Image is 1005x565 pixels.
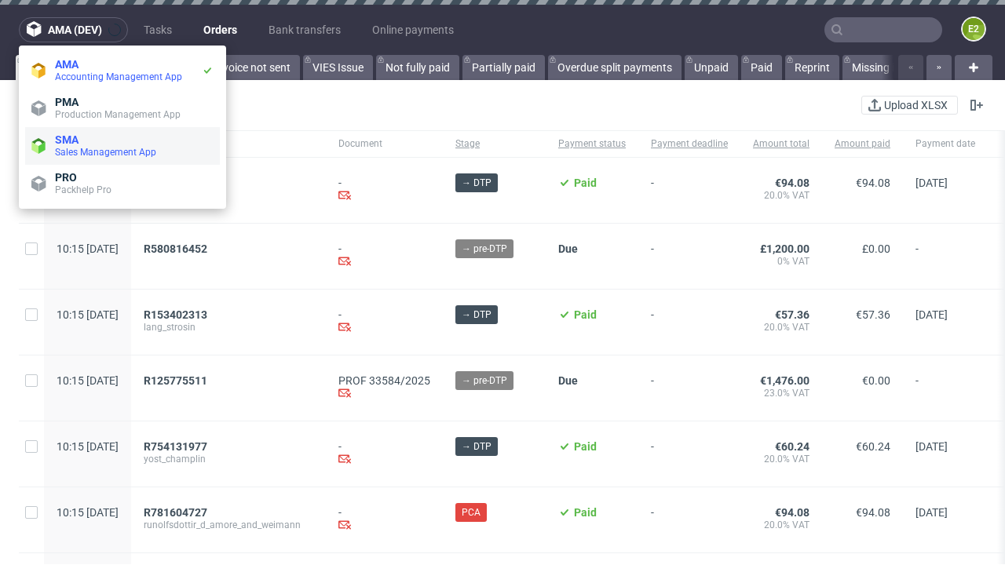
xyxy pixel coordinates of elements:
[651,137,728,151] span: Payment deadline
[16,55,60,80] a: All
[856,506,890,519] span: €94.08
[55,171,77,184] span: PRO
[856,440,890,453] span: €60.24
[55,147,156,158] span: Sales Management App
[462,439,492,454] span: → DTP
[558,242,578,255] span: Due
[57,308,119,321] span: 10:15 [DATE]
[862,242,890,255] span: £0.00
[144,242,210,255] a: R580816452
[259,17,350,42] a: Bank transfers
[55,71,182,82] span: Accounting Management App
[842,55,935,80] a: Missing invoice
[25,127,220,165] a: SMASales Management App
[144,506,207,519] span: R781604727
[548,55,682,80] a: Overdue split payments
[835,137,890,151] span: Amount paid
[144,189,313,202] span: berge_hagenes
[651,374,728,402] span: -
[753,519,809,531] span: 20.0% VAT
[462,55,545,80] a: Partially paid
[144,308,210,321] a: R153402313
[338,308,430,336] div: -
[574,308,597,321] span: Paid
[194,17,247,42] a: Orders
[144,374,207,387] span: R125775511
[455,137,533,151] span: Stage
[862,374,890,387] span: €0.00
[144,374,210,387] a: R125775511
[144,506,210,519] a: R781604727
[785,55,839,80] a: Reprint
[574,177,597,189] span: Paid
[651,506,728,534] span: -
[363,17,463,42] a: Online payments
[753,189,809,202] span: 20.0% VAT
[338,177,430,204] div: -
[558,137,626,151] span: Payment status
[144,440,210,453] a: R754131977
[856,308,890,321] span: €57.36
[685,55,738,80] a: Unpaid
[462,505,481,519] span: PCA
[856,177,890,189] span: €94.08
[753,387,809,399] span: 23.0% VAT
[861,96,958,115] button: Upload XLSX
[753,137,809,151] span: Amount total
[881,100,951,111] span: Upload XLSX
[753,453,809,465] span: 20.0% VAT
[915,374,975,402] span: -
[775,506,809,519] span: €94.08
[915,177,948,189] span: [DATE]
[55,133,79,146] span: SMA
[338,506,430,534] div: -
[574,506,597,519] span: Paid
[651,308,728,336] span: -
[25,165,220,202] a: PROPackhelp Pro
[48,24,102,35] span: ama (dev)
[57,374,119,387] span: 10:15 [DATE]
[760,242,809,255] span: £1,200.00
[915,308,948,321] span: [DATE]
[55,96,79,108] span: PMA
[144,519,313,531] span: runolfsdottir_d_amore_and_weimann
[915,137,975,151] span: Payment date
[25,89,220,127] a: PMAProduction Management App
[775,308,809,321] span: €57.36
[55,109,181,120] span: Production Management App
[338,440,430,468] div: -
[741,55,782,80] a: Paid
[144,440,207,453] span: R754131977
[338,137,430,151] span: Document
[462,176,492,190] span: → DTP
[651,177,728,204] span: -
[134,17,181,42] a: Tasks
[57,242,119,255] span: 10:15 [DATE]
[651,242,728,270] span: -
[55,184,111,195] span: Packhelp Pro
[57,440,119,453] span: 10:15 [DATE]
[462,242,507,256] span: → pre-DTP
[204,55,300,80] a: Invoice not sent
[775,177,809,189] span: €94.08
[915,506,948,519] span: [DATE]
[57,506,119,519] span: 10:15 [DATE]
[760,374,809,387] span: €1,476.00
[915,242,975,270] span: -
[144,242,207,255] span: R580816452
[775,440,809,453] span: €60.24
[144,321,313,334] span: lang_strosin
[144,137,313,151] span: Order ID
[462,374,507,388] span: → pre-DTP
[19,17,128,42] button: ama (dev)
[144,453,313,465] span: yost_champlin
[753,255,809,268] span: 0% VAT
[303,55,373,80] a: VIES Issue
[651,440,728,468] span: -
[915,440,948,453] span: [DATE]
[753,321,809,334] span: 20.0% VAT
[338,242,430,270] div: -
[963,18,985,40] figcaption: e2
[144,308,207,321] span: R153402313
[574,440,597,453] span: Paid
